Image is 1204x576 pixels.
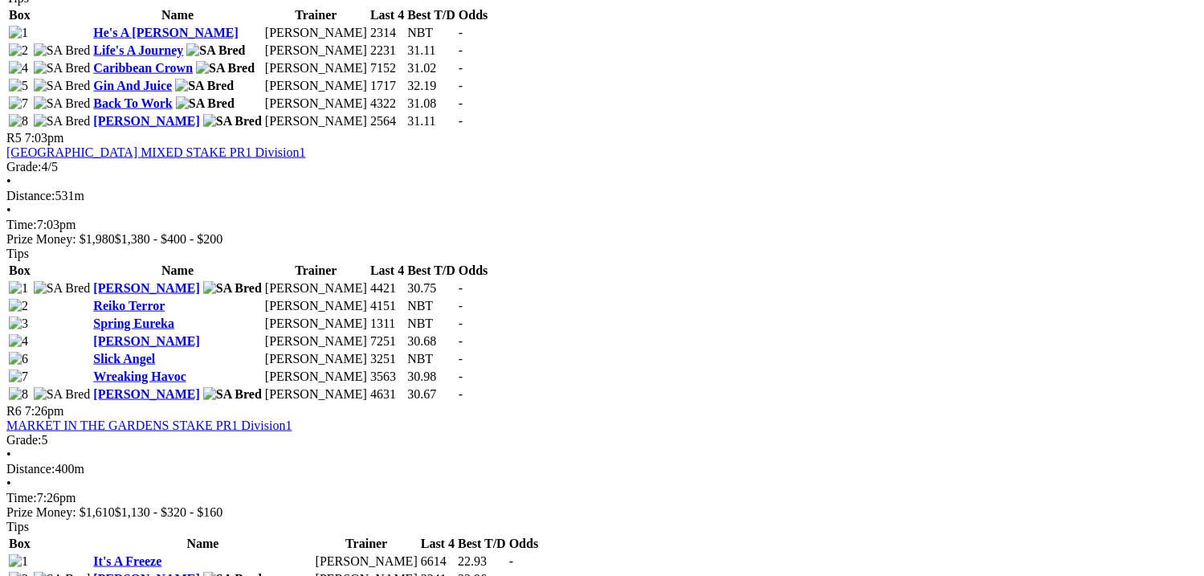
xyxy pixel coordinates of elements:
td: 4322 [369,96,405,112]
td: [PERSON_NAME] [264,316,368,332]
td: 4151 [369,298,405,314]
a: He's A [PERSON_NAME] [93,26,238,39]
img: SA Bred [34,43,91,58]
td: 2314 [369,25,405,41]
th: Last 4 [369,7,405,23]
td: 1311 [369,316,405,332]
td: [PERSON_NAME] [315,554,418,570]
span: $1,130 - $320 - $160 [115,505,223,519]
td: [PERSON_NAME] [264,386,368,402]
span: • [6,447,11,461]
td: [PERSON_NAME] [264,298,368,314]
span: • [6,174,11,188]
td: 31.11 [406,113,456,129]
img: 8 [9,387,28,402]
th: Name [92,536,312,552]
img: 4 [9,334,28,349]
span: - [459,352,463,366]
td: [PERSON_NAME] [264,351,368,367]
td: [PERSON_NAME] [264,43,368,59]
span: - [459,317,463,330]
a: [PERSON_NAME] [93,387,199,401]
span: Tips [6,247,29,260]
span: Grade: [6,160,42,174]
td: 30.98 [406,369,456,385]
td: [PERSON_NAME] [264,280,368,296]
td: 30.75 [406,280,456,296]
th: Trainer [264,7,368,23]
img: 1 [9,554,28,569]
span: Distance: [6,189,55,202]
img: SA Bred [203,387,262,402]
span: Box [9,8,31,22]
img: SA Bred [175,79,234,93]
a: Spring Eureka [93,317,174,330]
img: 1 [9,281,28,296]
td: 30.68 [406,333,456,349]
img: 7 [9,370,28,384]
a: Wreaking Havoc [93,370,186,383]
td: 22.93 [457,554,507,570]
span: - [459,334,463,348]
td: [PERSON_NAME] [264,25,368,41]
td: 2231 [369,43,405,59]
a: MARKET IN THE GARDENS STAKE PR1 Division1 [6,419,292,432]
span: - [459,61,463,75]
img: SA Bred [34,79,91,93]
img: 7 [9,96,28,111]
a: Back To Work [93,96,172,110]
th: Trainer [315,536,418,552]
td: 31.11 [406,43,456,59]
td: NBT [406,298,456,314]
td: [PERSON_NAME] [264,96,368,112]
a: Caribbean Crown [93,61,193,75]
td: 3563 [369,369,405,385]
div: Prize Money: $1,610 [6,505,1198,520]
td: [PERSON_NAME] [264,78,368,94]
span: 7:26pm [25,404,64,418]
a: [GEOGRAPHIC_DATA] MIXED STAKE PR1 Division1 [6,145,306,159]
a: It's A Freeze [93,554,161,568]
td: 7251 [369,333,405,349]
img: SA Bred [34,96,91,111]
span: Box [9,537,31,550]
th: Odds [458,263,488,279]
a: Life's A Journey [93,43,183,57]
img: SA Bred [203,281,262,296]
a: [PERSON_NAME] [93,334,199,348]
a: Gin And Juice [93,79,172,92]
span: 7:03pm [25,131,64,145]
th: Last 4 [420,536,455,552]
img: SA Bred [34,114,91,129]
td: 6614 [420,554,455,570]
img: 1 [9,26,28,40]
span: - [459,370,463,383]
td: NBT [406,25,456,41]
th: Trainer [264,263,368,279]
div: 5 [6,433,1198,447]
img: 3 [9,317,28,331]
td: 30.67 [406,386,456,402]
span: - [459,26,463,39]
img: SA Bred [176,96,235,111]
span: • [6,476,11,490]
td: [PERSON_NAME] [264,333,368,349]
img: SA Bred [196,61,255,76]
span: - [459,299,463,313]
th: Name [92,263,263,279]
td: [PERSON_NAME] [264,113,368,129]
span: Time: [6,218,37,231]
a: Reiko Terror [93,299,165,313]
img: SA Bred [34,387,91,402]
span: - [459,79,463,92]
img: 6 [9,352,28,366]
img: SA Bred [186,43,245,58]
th: Last 4 [369,263,405,279]
span: Grade: [6,433,42,447]
span: Time: [6,491,37,505]
span: - [459,96,463,110]
div: 7:26pm [6,491,1198,505]
td: 4421 [369,280,405,296]
span: - [459,387,463,401]
span: Tips [6,520,29,533]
